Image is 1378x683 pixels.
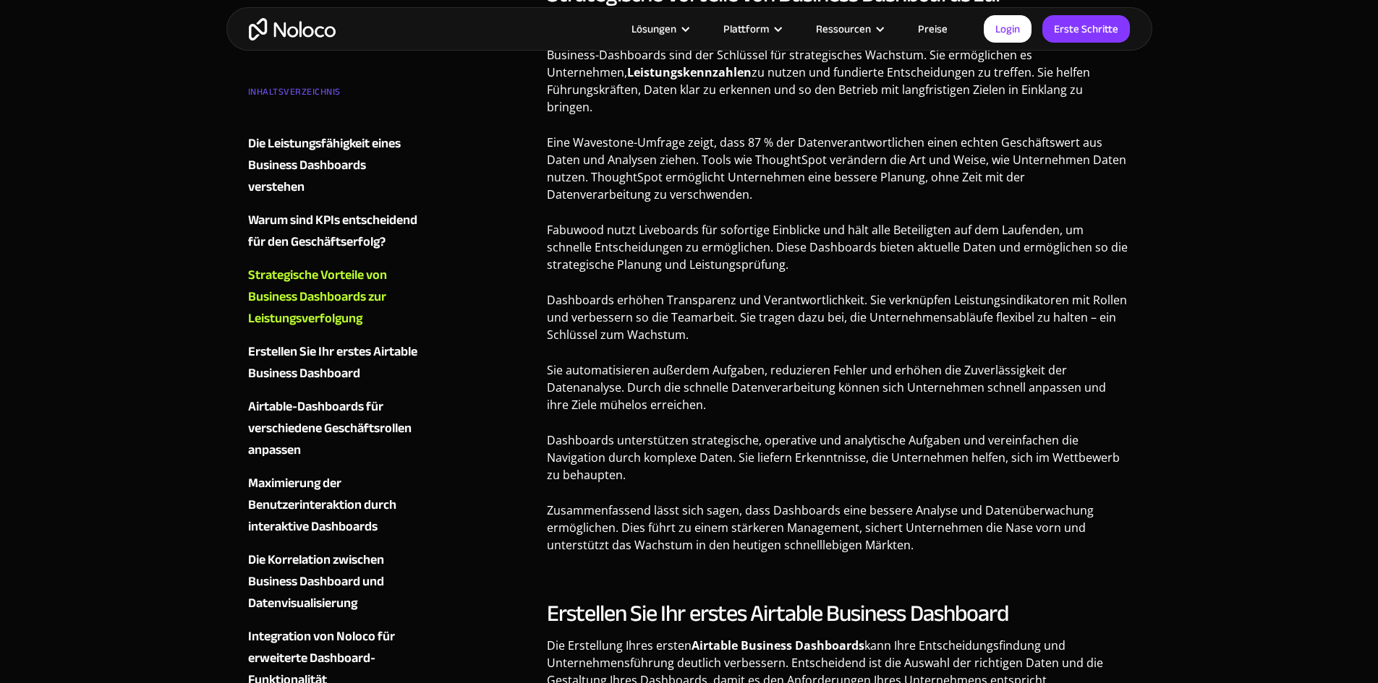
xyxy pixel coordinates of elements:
[248,83,341,100] font: INHALTSVERZEICHNIS
[918,19,948,39] font: Preise
[248,133,423,198] a: Die Leistungsfähigkeit eines Business Dashboards verstehen
[248,208,417,254] font: Warum sind KPIs entscheidend für den Geschäftserfolg?
[547,292,1127,343] font: Dashboards erhöhen Transparenz und Verantwortlichkeit. Sie verknüpfen Leistungsindikatoren mit Ro...
[995,19,1020,39] font: Login
[248,132,401,199] font: Die Leistungsfähigkeit eines Business Dashboards verstehen
[248,396,423,461] a: Airtable-Dashboards für verschiedene Geschäftsrollen anpassen
[248,265,423,330] a: Strategische Vorteile von Business Dashboards zur Leistungsverfolgung
[1054,19,1118,39] font: Erste Schritte
[547,432,1120,483] font: Dashboards unterstützen strategische, operative und analytische Aufgaben und vereinfachen die Nav...
[723,19,769,39] font: Plattform
[547,362,1106,413] font: Sie automatisieren außerdem Aufgaben, reduzieren Fehler und erhöhen die Zuverlässigkeit der Daten...
[547,222,1128,272] font: Fabuwood nutzt Liveboards für sofortige Einblicke und hält alle Beteiligten auf dem Laufenden, um...
[705,20,798,38] div: Plattform
[613,20,705,38] div: Lösungen
[547,502,1094,553] font: Zusammenfassend lässt sich sagen, dass Dashboards eine bessere Analyse und Datenüberwachung ermög...
[248,395,412,462] font: Airtable-Dashboards für verschiedene Geschäftsrollen anpassen
[248,263,387,330] font: Strategische Vorteile von Business Dashboards zur Leistungsverfolgung
[547,134,1126,202] font: Eine Wavestone-Umfrage zeigt, dass 87 % der Datenverantwortlichen einen echten Geschäftswert aus ...
[547,47,1032,80] font: Business-Dashboards sind der Schlüssel für strategisches Wachstum. Sie ermöglichen es Unternehmen,
[248,471,396,538] font: Maximierung der Benutzerinteraktion durch interaktive Dashboards
[547,592,1008,635] font: Erstellen Sie Ihr erstes Airtable Business Dashboard
[692,637,864,653] font: Airtable Business Dashboards
[248,340,417,385] font: Erstellen Sie Ihr erstes Airtable Business Dashboard
[547,637,692,653] font: Die Erstellung Ihres ersten
[248,548,384,615] font: Die Korrelation zwischen Business Dashboard und Datenvisualisierung
[816,19,871,39] font: Ressourcen
[547,64,1090,115] font: zu nutzen und fundierte Entscheidungen zu treffen. Sie helfen Führungskräften, Daten klar zu erke...
[249,18,336,40] a: heim
[900,20,966,38] a: Preise
[631,19,676,39] font: Lösungen
[248,341,423,385] a: Erstellen Sie Ihr erstes Airtable Business Dashboard
[248,210,423,253] a: Warum sind KPIs entscheidend für den Geschäftserfolg?
[1042,15,1130,43] a: Erste Schritte
[248,473,423,538] a: Maximierung der Benutzerinteraktion durch interaktive Dashboards
[627,64,752,80] font: Leistungskennzahlen
[798,20,900,38] div: Ressourcen
[248,549,423,614] a: Die Korrelation zwischen Business Dashboard und Datenvisualisierung
[984,15,1032,43] a: Login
